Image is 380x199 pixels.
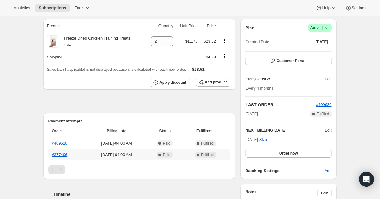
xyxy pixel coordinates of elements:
[352,6,366,11] span: Settings
[35,4,70,12] button: Subscriptions
[322,25,323,30] span: |
[52,141,68,146] a: #409620
[322,6,330,11] span: Help
[48,124,86,138] th: Order
[324,168,331,174] span: Add
[192,67,205,72] span: $28.51
[245,111,258,117] span: [DATE]
[43,50,145,64] th: Shipping
[245,168,324,174] h6: Batching Settings
[200,19,218,33] th: Price
[321,191,328,196] span: Edit
[245,102,316,108] h2: LAST ORDER
[88,140,146,146] span: [DATE] · 04:00 AM
[159,80,186,85] span: Apply discount
[325,76,331,82] span: Edit
[259,137,267,143] span: Skip
[47,67,186,72] span: Sales tax (if applicable) is not displayed because it is calculated with each new order.
[245,39,269,45] span: Created Date
[220,53,230,60] button: Shipping actions
[71,4,94,12] button: Tools
[342,4,370,12] button: Settings
[245,189,317,197] h3: Notes
[201,141,214,146] span: Fulfilled
[245,86,273,91] span: Every 4 months
[255,135,271,145] button: Skip
[204,39,216,44] span: $23.52
[310,25,329,31] span: Active
[47,35,59,48] img: product img
[196,78,230,87] button: Add product
[316,112,329,116] span: Fulfilled
[312,4,340,12] button: Help
[317,189,332,197] button: Edit
[321,74,335,84] button: Edit
[52,152,68,157] a: #377496
[279,151,298,156] span: Order now
[163,152,170,157] span: Paid
[245,76,325,82] h2: FREQUENCY
[277,58,305,63] span: Customer Portal
[245,149,331,158] button: Order now
[145,19,175,33] th: Quantity
[75,6,84,11] span: Tools
[163,141,170,146] span: Paid
[321,166,335,176] button: Add
[175,19,199,33] th: Unit Price
[185,39,198,44] span: $11.76
[43,19,145,33] th: Product
[184,128,227,134] span: Fulfillment
[88,152,146,158] span: [DATE] · 04:00 AM
[206,55,216,59] span: $4.99
[59,35,130,48] div: Freeze Dried Chicken Training Treats
[48,165,231,174] nav: Pagination
[39,6,66,11] span: Subscriptions
[10,4,34,12] button: Analytics
[220,37,230,44] button: Product actions
[245,137,267,142] span: [DATE] ·
[149,128,180,134] span: Status
[14,6,30,11] span: Analytics
[53,191,236,197] h2: Timeline
[316,40,328,44] span: [DATE]
[205,80,227,85] span: Add product
[48,118,231,124] h2: Payment attempts
[316,102,332,107] a: #409620
[245,57,331,65] button: Customer Portal
[64,42,71,47] small: 4 oz
[325,127,331,133] button: Edit
[316,102,332,108] button: #409620
[201,152,214,157] span: Fulfilled
[245,25,255,31] h2: Plan
[359,172,374,187] div: Open Intercom Messenger
[88,128,146,134] span: Billing date
[312,38,332,46] button: [DATE]
[245,127,325,133] h2: NEXT BILLING DATE
[151,78,190,87] button: Apply discount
